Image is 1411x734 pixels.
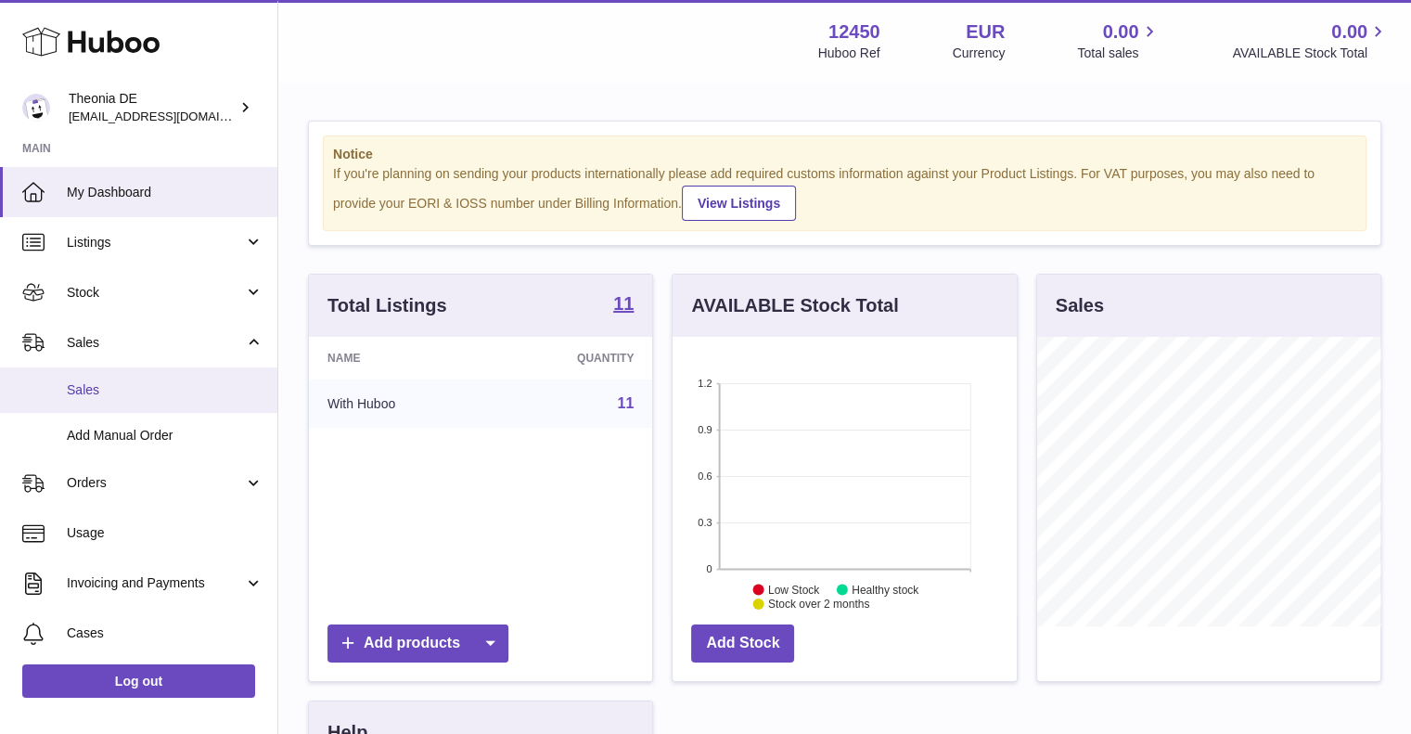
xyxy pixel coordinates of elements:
a: 11 [613,294,634,316]
strong: Notice [333,146,1356,163]
span: AVAILABLE Stock Total [1232,45,1389,62]
div: Currency [953,45,1006,62]
th: Name [309,337,490,380]
span: Usage [67,524,263,542]
text: Low Stock [768,583,820,596]
div: If you're planning on sending your products internationally please add required customs informati... [333,165,1356,221]
a: 0.00 AVAILABLE Stock Total [1232,19,1389,62]
td: With Huboo [309,380,490,428]
text: Healthy stock [852,583,919,596]
span: Listings [67,234,244,251]
span: 0.00 [1331,19,1367,45]
span: Add Manual Order [67,427,263,444]
h3: Sales [1056,293,1104,318]
strong: EUR [966,19,1005,45]
a: Add Stock [691,625,794,663]
text: 1.2 [699,378,712,389]
span: Stock [67,284,244,302]
a: Add products [327,625,508,663]
a: View Listings [682,186,796,221]
h3: AVAILABLE Stock Total [691,293,898,318]
strong: 12450 [828,19,880,45]
strong: 11 [613,294,634,313]
a: 11 [618,395,635,411]
text: 0.6 [699,470,712,482]
span: 0.00 [1103,19,1139,45]
span: My Dashboard [67,184,263,201]
img: info-de@theonia.com [22,94,50,122]
a: 0.00 Total sales [1077,19,1160,62]
h3: Total Listings [327,293,447,318]
a: Log out [22,664,255,698]
text: Stock over 2 months [768,598,869,611]
span: Orders [67,474,244,492]
text: 0.9 [699,424,712,435]
span: Sales [67,381,263,399]
span: Invoicing and Payments [67,574,244,592]
span: Total sales [1077,45,1160,62]
span: Cases [67,625,263,642]
div: Huboo Ref [818,45,880,62]
div: Theonia DE [69,90,236,125]
span: Sales [67,334,244,352]
text: 0 [707,563,712,574]
span: [EMAIL_ADDRESS][DOMAIN_NAME] [69,109,273,123]
text: 0.3 [699,517,712,528]
th: Quantity [490,337,652,380]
